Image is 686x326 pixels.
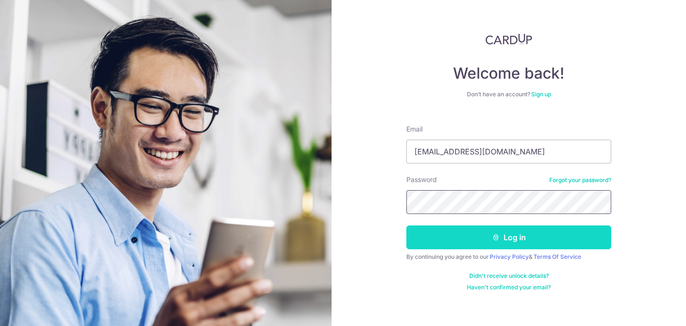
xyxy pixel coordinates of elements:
label: Email [406,124,423,134]
a: Terms Of Service [534,253,581,260]
button: Log in [406,225,611,249]
label: Password [406,175,437,184]
img: CardUp Logo [485,33,532,45]
div: Don’t have an account? [406,91,611,98]
div: By continuing you agree to our & [406,253,611,261]
a: Haven't confirmed your email? [467,284,551,291]
h4: Welcome back! [406,64,611,83]
a: Forgot your password? [549,176,611,184]
a: Privacy Policy [490,253,529,260]
input: Enter your Email [406,140,611,163]
a: Sign up [531,91,551,98]
a: Didn't receive unlock details? [469,272,549,280]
